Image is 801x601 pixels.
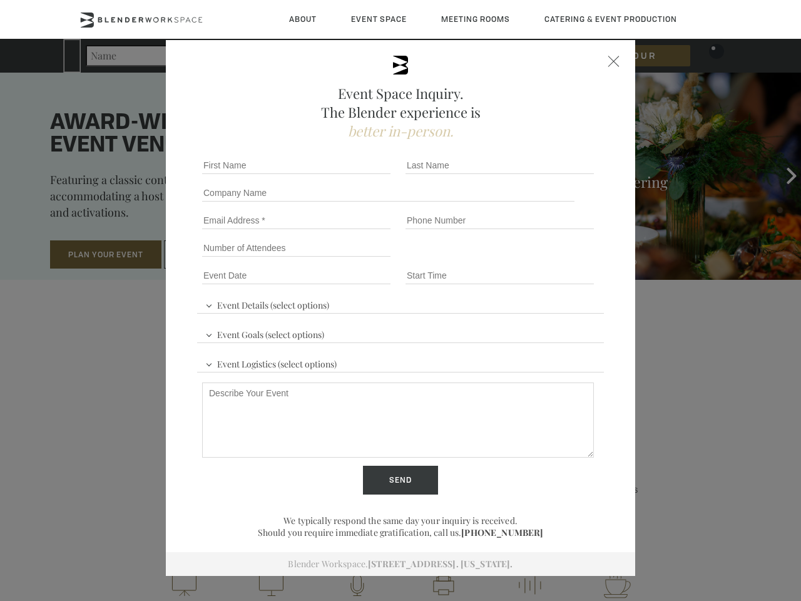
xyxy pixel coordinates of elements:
span: Event Goals (select options) [202,324,327,342]
input: Email Address * [202,212,390,229]
span: better in-person. [348,121,454,140]
span: Event Logistics (select options) [202,353,340,372]
input: Company Name [202,184,574,202]
div: Blender Workspace. [166,552,635,576]
input: Event Date [202,267,390,284]
span: Event Details (select options) [202,294,332,313]
p: Should you require immediate gratification, call us. [197,527,604,538]
input: Last Name [406,157,594,174]
h2: Event Space Inquiry. The Blender experience is [197,84,604,140]
input: First Name [202,157,390,174]
a: [STREET_ADDRESS]. [US_STATE]. [368,558,513,570]
p: We typically respond the same day your inquiry is received. [197,515,604,527]
input: Send [363,466,438,495]
input: Start Time [406,267,594,284]
a: [PHONE_NUMBER] [461,527,543,538]
input: Number of Attendees [202,239,390,257]
input: Phone Number [406,212,594,229]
